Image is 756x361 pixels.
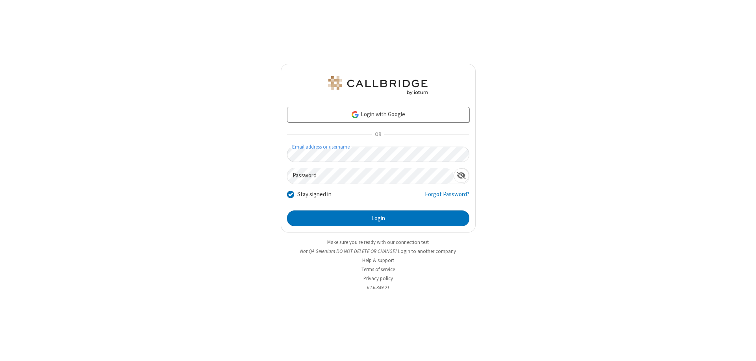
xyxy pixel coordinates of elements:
div: Show password [454,168,469,183]
a: Login with Google [287,107,469,123]
a: Forgot Password? [425,190,469,205]
li: v2.6.349.21 [281,284,476,291]
span: OR [372,129,384,140]
label: Stay signed in [297,190,332,199]
button: Login to another company [398,247,456,255]
a: Help & support [362,257,394,264]
button: Login [287,210,469,226]
li: Not QA Selenium DO NOT DELETE OR CHANGE? [281,247,476,255]
a: Privacy policy [363,275,393,282]
input: Email address or username [287,147,469,162]
img: google-icon.png [351,110,359,119]
img: QA Selenium DO NOT DELETE OR CHANGE [327,76,429,95]
a: Terms of service [361,266,395,273]
a: Make sure you're ready with our connection test [327,239,429,246]
input: Password [287,168,454,184]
